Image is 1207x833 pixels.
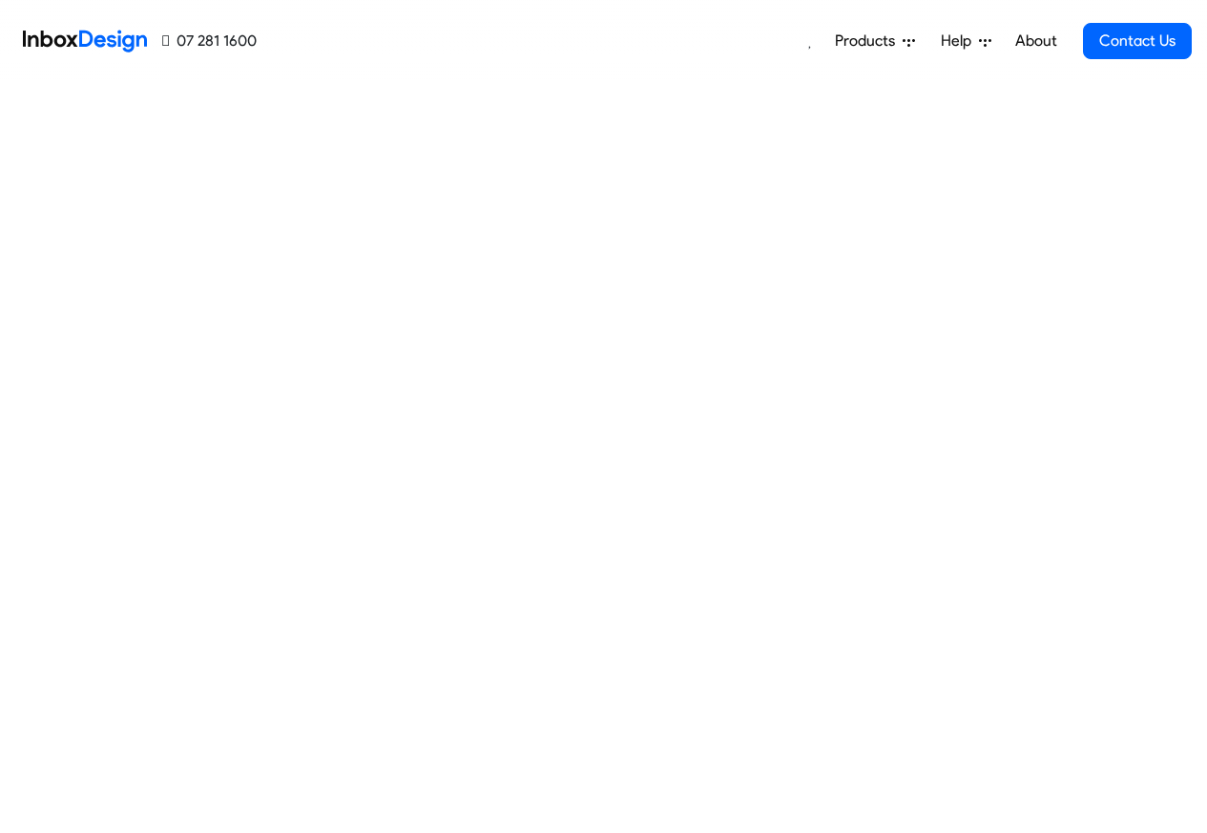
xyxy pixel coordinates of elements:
a: 07 281 1600 [162,30,257,52]
a: Products [827,22,923,60]
a: About [1009,22,1062,60]
a: Help [933,22,999,60]
a: Contact Us [1083,23,1192,59]
span: Help [941,30,979,52]
span: Products [835,30,903,52]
